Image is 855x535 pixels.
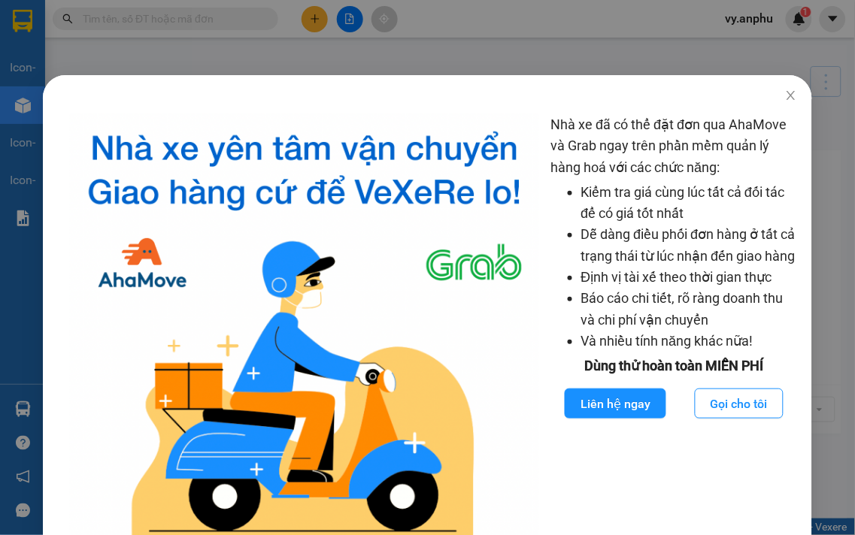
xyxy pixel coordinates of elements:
[581,267,797,288] li: Định vị tài xế theo thời gian thực
[550,355,797,376] div: Dùng thử hoàn toàn MIỄN PHÍ
[710,394,767,413] span: Gọi cho tôi
[581,224,797,267] li: Dễ dàng điều phối đơn hàng ở tất cả trạng thái từ lúc nhận đến giao hàng
[785,89,797,101] span: close
[581,182,797,225] li: Kiểm tra giá cùng lúc tất cả đối tác để có giá tốt nhất
[581,394,650,413] span: Liên hệ ngay
[770,75,812,117] button: Close
[581,331,797,352] li: Và nhiều tính năng khác nữa!
[565,388,666,419] button: Liên hệ ngay
[694,388,783,419] button: Gọi cho tôi
[581,288,797,331] li: Báo cáo chi tiết, rõ ràng doanh thu và chi phí vận chuyển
